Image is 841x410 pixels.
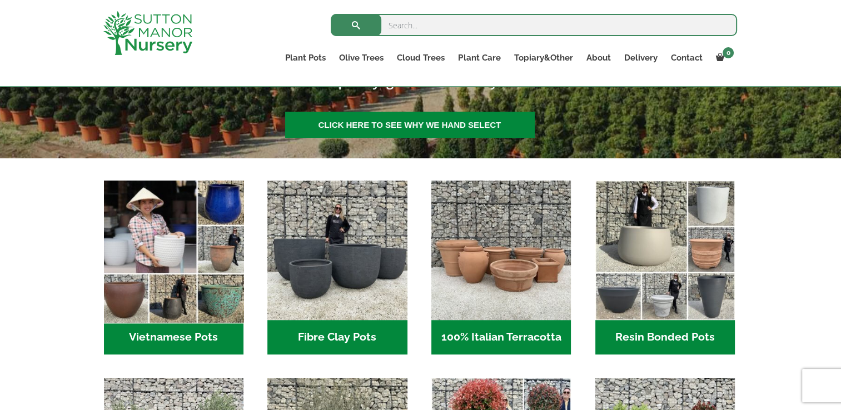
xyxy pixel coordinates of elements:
[431,181,571,354] a: Visit product category 100% Italian Terracotta
[664,50,709,66] a: Contact
[267,181,407,320] img: Home - 8194B7A3 2818 4562 B9DD 4EBD5DC21C71 1 105 c 1
[267,181,407,354] a: Visit product category Fibre Clay Pots
[267,320,407,354] h2: Fibre Clay Pots
[431,181,571,320] img: Home - 1B137C32 8D99 4B1A AA2F 25D5E514E47D 1 105 c
[579,50,617,66] a: About
[723,47,734,58] span: 0
[100,177,247,324] img: Home - 6E921A5B 9E2F 4B13 AB99 4EF601C89C59 1 105 c
[104,320,243,354] h2: Vietnamese Pots
[431,320,571,354] h2: 100% Italian Terracotta
[709,50,737,66] a: 0
[104,181,243,354] a: Visit product category Vietnamese Pots
[507,50,579,66] a: Topiary&Other
[390,50,451,66] a: Cloud Trees
[278,50,332,66] a: Plant Pots
[595,181,735,320] img: Home - 67232D1B A461 444F B0F6 BDEDC2C7E10B 1 105 c
[451,50,507,66] a: Plant Care
[595,320,735,354] h2: Resin Bonded Pots
[332,50,390,66] a: Olive Trees
[617,50,664,66] a: Delivery
[331,14,737,36] input: Search...
[595,181,735,354] a: Visit product category Resin Bonded Pots
[103,11,192,55] img: logo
